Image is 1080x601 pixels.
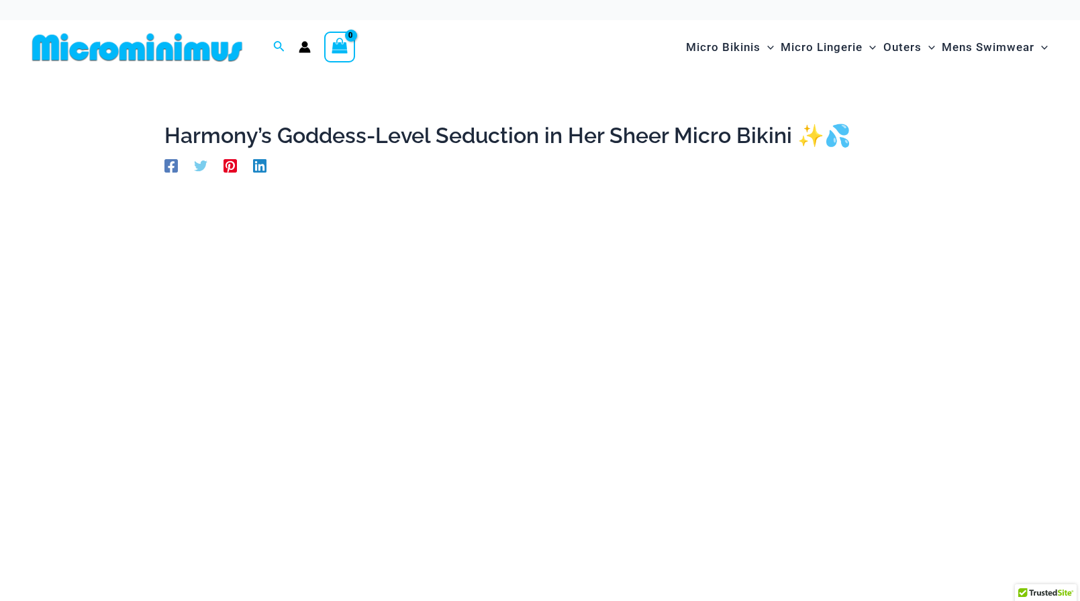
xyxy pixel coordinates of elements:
[883,30,922,64] span: Outers
[942,30,1034,64] span: Mens Swimwear
[27,32,248,62] img: MM SHOP LOGO FLAT
[299,41,311,53] a: Account icon link
[760,30,774,64] span: Menu Toggle
[273,39,285,56] a: Search icon link
[683,27,777,68] a: Micro BikinisMenu ToggleMenu Toggle
[324,32,355,62] a: View Shopping Cart, empty
[777,27,879,68] a: Micro LingerieMenu ToggleMenu Toggle
[164,123,916,148] h1: Harmony’s Goddess-Level Seduction in Her Sheer Micro Bikini ✨💦
[781,30,863,64] span: Micro Lingerie
[938,27,1051,68] a: Mens SwimwearMenu ToggleMenu Toggle
[224,158,237,173] a: Pinterest
[1034,30,1048,64] span: Menu Toggle
[922,30,935,64] span: Menu Toggle
[164,158,178,173] a: Facebook
[686,30,760,64] span: Micro Bikinis
[880,27,938,68] a: OutersMenu ToggleMenu Toggle
[863,30,876,64] span: Menu Toggle
[253,158,266,173] a: Linkedin
[194,158,207,173] a: Twitter
[681,25,1053,70] nav: Site Navigation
